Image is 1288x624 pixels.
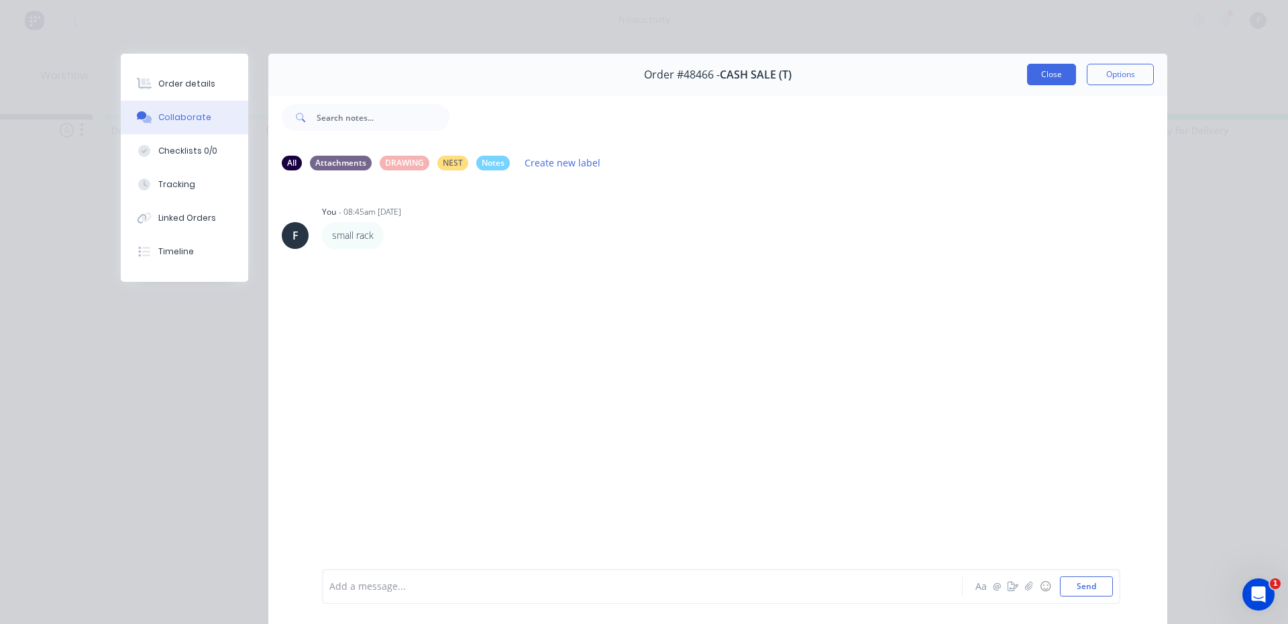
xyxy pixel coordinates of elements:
iframe: Intercom live chat [1242,578,1275,611]
input: Search notes... [317,104,449,131]
div: Linked Orders [158,212,216,224]
div: Order details [158,78,215,90]
div: Tracking [158,178,195,191]
div: You [322,206,336,218]
div: F [292,227,299,244]
button: Collaborate [121,101,248,134]
div: Notes [476,156,510,170]
span: 1 [1270,578,1281,589]
div: DRAWING [380,156,429,170]
button: Linked Orders [121,201,248,235]
button: Checklists 0/0 [121,134,248,168]
button: @ [989,578,1005,594]
div: All [282,156,302,170]
button: Aa [973,578,989,594]
button: Options [1087,64,1154,85]
div: Checklists 0/0 [158,145,217,157]
span: CASH SALE (T) [720,68,792,81]
span: Order #48466 - [644,68,720,81]
div: Collaborate [158,111,211,123]
button: Send [1060,576,1113,596]
button: Close [1027,64,1076,85]
div: - 08:45am [DATE] [339,206,401,218]
div: Timeline [158,246,194,258]
button: Timeline [121,235,248,268]
button: Tracking [121,168,248,201]
div: Attachments [310,156,372,170]
button: Create new label [518,154,608,172]
button: ☺ [1037,578,1053,594]
div: NEST [437,156,468,170]
button: Order details [121,67,248,101]
p: small rack [332,229,374,242]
